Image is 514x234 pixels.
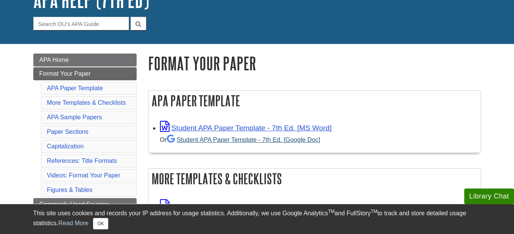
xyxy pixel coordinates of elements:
h2: More Templates & Checklists [148,169,481,189]
a: Commonly Used Sources [33,198,137,211]
button: Close [93,218,108,229]
a: APA Sample Papers [47,114,102,120]
a: APA Paper Template [47,85,103,91]
a: Student APA Paper Template - 7th Ed. [Google Doc] [167,136,320,143]
sup: TM [371,209,377,214]
a: More Templates & Checklists [47,99,126,106]
div: This site uses cookies and records your IP address for usage statistics. Additionally, we use Goo... [33,209,481,229]
a: Figures & Tables [47,187,93,193]
span: Commonly Used Sources [39,201,109,208]
h2: APA Paper Template [148,91,481,111]
a: Capitalization [47,143,84,149]
a: APA Home [33,54,137,67]
a: Paper Sections [47,128,89,135]
a: References: Title Formats [47,158,117,164]
button: Library Chat [464,188,514,204]
h1: Format Your Paper [148,54,481,73]
small: Or [160,136,320,143]
a: Videos: Format Your Paper [47,172,121,179]
a: Read More [58,220,88,226]
span: APA Home [39,57,69,63]
sup: TM [328,209,335,214]
span: Format Your Paper [39,70,91,77]
input: Search DU's APA Guide [33,17,129,30]
a: Link opens in new window [160,124,332,132]
a: Link opens in new window [160,202,363,210]
a: Format Your Paper [33,67,137,80]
